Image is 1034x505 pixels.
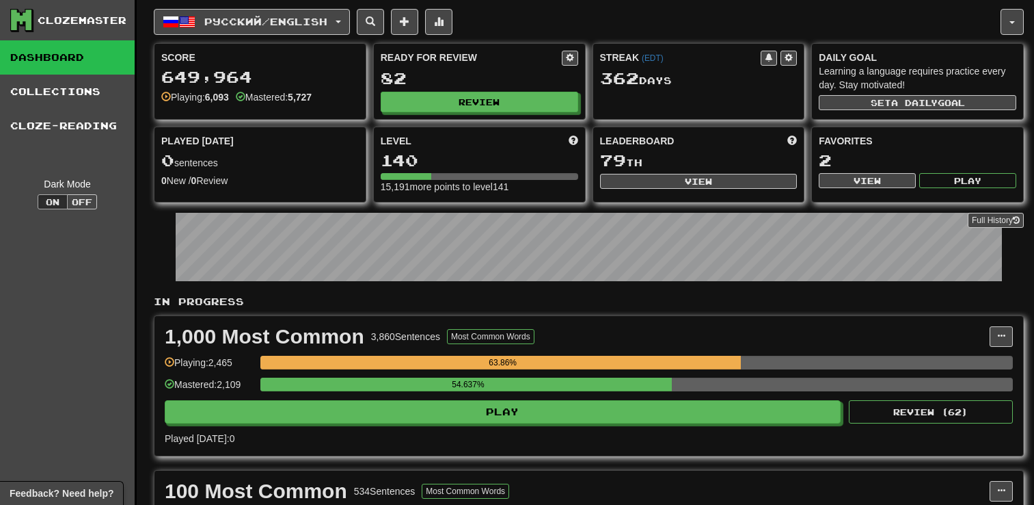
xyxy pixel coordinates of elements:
button: Most Common Words [422,484,509,499]
div: Learning a language requires practice every day. Stay motivated! [819,64,1016,92]
div: Streak [600,51,761,64]
div: th [600,152,798,170]
button: Русский/English [154,9,350,35]
div: 1,000 Most Common [165,326,364,347]
span: Score more points to level up [569,134,578,148]
div: 3,860 Sentences [371,330,440,344]
span: Open feedback widget [10,487,113,500]
div: 140 [381,152,578,169]
span: Level [381,134,411,148]
div: 649,964 [161,68,359,86]
button: Review [381,92,578,112]
div: 15,191 more points to level 141 [381,180,578,194]
button: Add sentence to collection [391,9,418,35]
div: Playing: [161,90,229,104]
strong: 0 [161,175,167,186]
a: Full History [968,213,1024,228]
button: Search sentences [357,9,384,35]
button: Play [165,400,841,424]
strong: 6,093 [205,92,229,103]
div: 63.86% [264,356,741,370]
a: (EDT) [642,53,664,63]
span: Played [DATE] [161,134,234,148]
button: Most Common Words [447,329,534,344]
span: Played [DATE]: 0 [165,433,234,444]
div: 100 Most Common [165,481,347,502]
button: View [600,174,798,189]
strong: 5,727 [288,92,312,103]
span: 0 [161,151,174,170]
button: Review (62) [849,400,1013,424]
button: Off [67,194,97,209]
div: 54.637% [264,378,671,391]
div: sentences [161,152,359,170]
div: Ready for Review [381,51,562,64]
span: a daily [891,98,938,107]
div: Score [161,51,359,64]
div: Mastered: [236,90,312,104]
span: 362 [600,68,639,88]
button: More stats [425,9,452,35]
button: View [819,173,916,188]
div: Playing: 2,465 [165,356,254,378]
span: Русский / English [204,16,327,27]
div: New / Review [161,174,359,187]
button: Play [919,173,1016,188]
span: Leaderboard [600,134,675,148]
span: This week in points, UTC [787,134,797,148]
div: Clozemaster [38,14,126,27]
strong: 0 [191,175,197,186]
div: 2 [819,152,1016,169]
button: On [38,194,68,209]
div: Daily Goal [819,51,1016,64]
div: Mastered: 2,109 [165,378,254,400]
div: Dark Mode [10,177,124,191]
span: 79 [600,151,626,170]
div: Day s [600,70,798,88]
div: 82 [381,70,578,87]
div: 534 Sentences [354,484,416,498]
p: In Progress [154,295,1024,309]
button: Seta dailygoal [819,95,1016,110]
div: Favorites [819,134,1016,148]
